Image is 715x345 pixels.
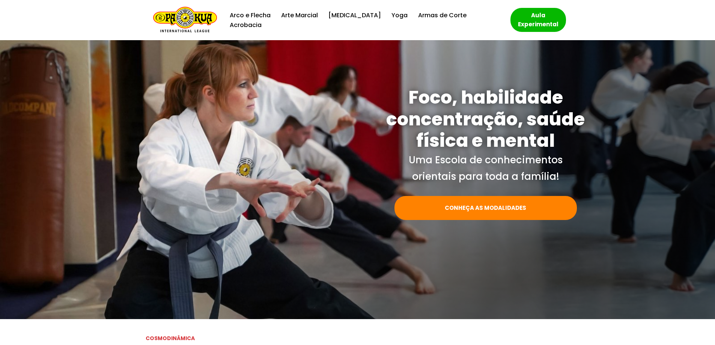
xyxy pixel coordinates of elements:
[394,196,577,220] a: CONHEÇA AS MODALIDADES
[418,10,467,20] a: Armas de Corte
[228,10,499,30] div: Menu primário
[281,10,318,20] a: Arte Marcial
[149,7,217,33] a: Escola de Conhecimentos Orientais Pa-Kua Uma escola para toda família
[328,10,381,20] a: [MEDICAL_DATA]
[510,8,566,32] a: Aula Experimental
[230,10,271,20] a: Arco e Flecha
[146,334,195,342] strong: COSMODINÂMICA
[364,152,608,185] p: Uma Escola de conhecimentos orientais para toda a família!
[230,20,262,30] a: Acrobacia
[391,10,408,20] a: Yoga
[364,87,608,152] h1: Foco, habilidade concentração, saúde física e mental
